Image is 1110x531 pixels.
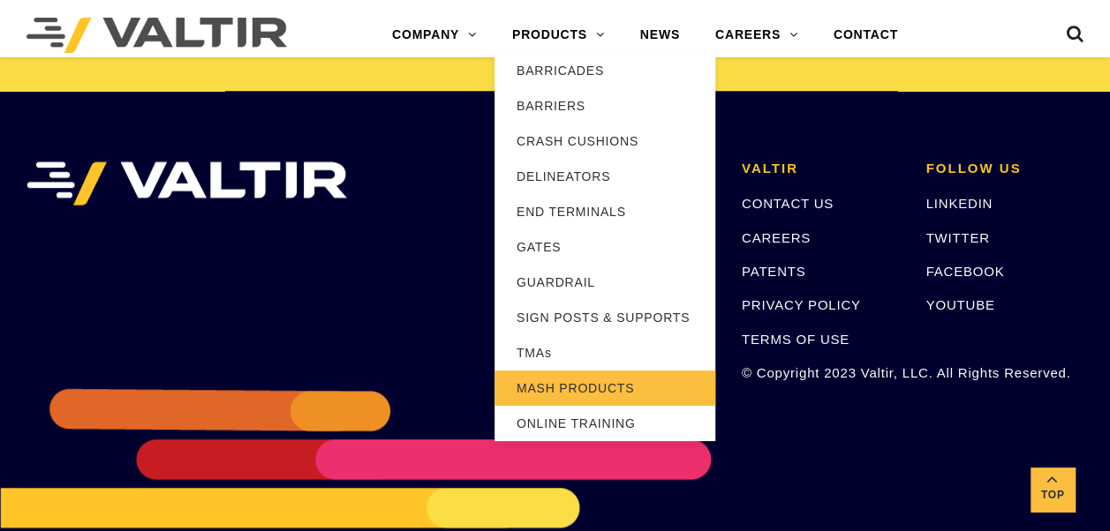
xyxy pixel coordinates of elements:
a: LINKEDIN [925,196,993,211]
a: GUARDRAIL [495,265,715,300]
a: FACEBOOK [925,264,1004,279]
img: Valtir [26,18,287,53]
a: PRODUCTS [495,18,623,53]
a: YOUTUBE [925,297,994,312]
a: CONTACT [816,18,916,53]
a: CONTACT US [742,196,834,211]
a: COMPANY [374,18,495,53]
a: TWITTER [925,230,989,245]
a: DELINEATORS [495,159,715,194]
a: NEWS [623,18,698,53]
a: TMAs [495,335,715,370]
p: © Copyright 2023 Valtir, LLC. All Rights Reserved. [742,363,900,383]
span: Top [1031,485,1075,505]
a: SIGN POSTS & SUPPORTS [495,300,715,335]
a: PATENTS [742,264,806,279]
a: TERMS OF USE [742,332,849,347]
img: VALTIR [26,161,347,206]
a: MASH PRODUCTS [495,370,715,406]
a: Top [1031,467,1075,512]
h2: FOLLOW US [925,161,1084,176]
h2: VALTIR [742,161,900,176]
a: PRIVACY POLICY [742,297,861,312]
a: GATES [495,229,715,265]
a: CAREERS [698,18,816,53]
a: CRASH CUSHIONS [495,123,715,159]
a: BARRIERS [495,88,715,123]
a: END TERMINALS [495,194,715,229]
a: CAREERS [742,230,811,245]
a: BARRICADES [495,53,715,88]
a: ONLINE TRAINING [495,406,715,441]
